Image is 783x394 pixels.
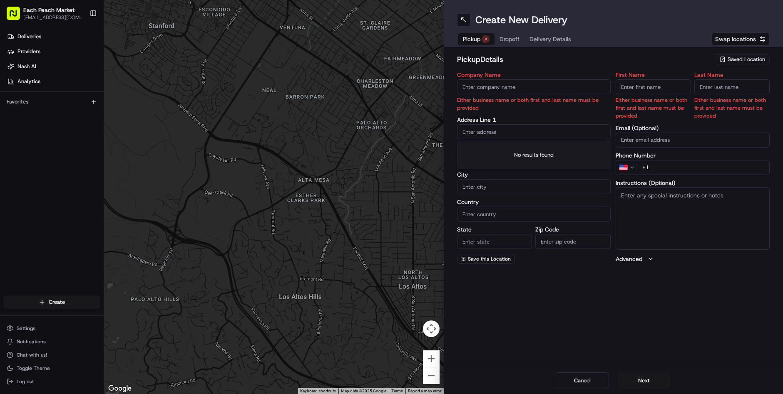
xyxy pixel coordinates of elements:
[49,298,65,306] span: Create
[616,79,691,94] input: Enter first name
[3,295,100,309] button: Create
[26,129,67,135] span: [PERSON_NAME]
[3,349,100,361] button: Chat with us!
[79,186,134,194] span: API Documentation
[3,75,104,88] a: Analytics
[17,325,35,332] span: Settings
[423,350,440,367] button: Zoom in
[8,8,25,25] img: Nash
[3,323,100,334] button: Settings
[457,141,611,169] div: Suggestions
[3,336,100,347] button: Notifications
[457,79,611,94] input: Enter company name
[457,96,611,112] p: Either business name or both first and last name must be provided
[457,141,611,169] div: No results found
[8,33,152,47] p: Welcome 👋
[617,372,671,389] button: Next
[457,207,611,222] input: Enter country
[70,187,77,193] div: 💻
[5,182,67,197] a: 📗Knowledge Base
[17,63,36,70] span: Nash AI
[17,352,47,358] span: Chat with us!
[17,48,40,55] span: Providers
[637,160,770,175] input: Enter phone number
[3,362,100,374] button: Toggle Theme
[17,129,23,136] img: 1736555255976-a54dd68f-1ca7-489b-9aae-adbdc363a1c4
[74,129,91,135] span: [DATE]
[457,227,532,232] label: State
[616,255,770,263] button: Advanced
[3,30,104,43] a: Deliveries
[556,372,609,389] button: Cancel
[26,151,61,158] span: Regen Pajulas
[67,151,84,158] span: [DATE]
[23,6,75,14] button: Each Peach Market
[3,95,100,108] div: Favorites
[535,234,611,249] input: Enter zip code
[3,3,86,23] button: Each Peach Market[EMAIL_ADDRESS][DOMAIN_NAME]
[3,376,100,387] button: Log out
[37,88,114,94] div: We're available if you need us!
[391,389,403,393] a: Terms (opens in new tab)
[728,56,765,63] span: Saved Location
[106,383,134,394] a: Open this area in Google Maps (opens a new window)
[300,388,336,394] button: Keyboard shortcuts
[129,106,152,116] button: See all
[142,82,152,92] button: Start new chat
[17,186,64,194] span: Knowledge Base
[8,143,22,157] img: Regen Pajulas
[59,206,101,212] a: Powered byPylon
[17,33,41,40] span: Deliveries
[616,180,770,186] label: Instructions (Optional)
[17,78,40,85] span: Analytics
[457,234,532,249] input: Enter state
[468,256,511,262] span: Save this Location
[423,320,440,337] button: Map camera controls
[715,35,756,43] span: Swap locations
[529,35,571,43] span: Delivery Details
[69,129,72,135] span: •
[457,199,611,205] label: Country
[37,79,137,88] div: Start new chat
[17,338,46,345] span: Notifications
[616,153,770,158] label: Phone Number
[616,125,770,131] label: Email (Optional)
[67,182,137,197] a: 💻API Documentation
[616,72,691,78] label: First Name
[22,54,137,62] input: Clear
[106,383,134,394] img: Google
[408,389,441,393] a: Report a map error
[8,187,15,193] div: 📗
[715,54,770,65] button: Saved Location
[457,124,611,139] input: Enter address
[8,108,56,115] div: Past conversations
[17,378,34,385] span: Log out
[17,365,50,372] span: Toggle Theme
[535,227,611,232] label: Zip Code
[3,60,104,73] a: Nash AI
[3,45,104,58] a: Providers
[341,389,386,393] span: Map data ©2025 Google
[694,96,770,120] p: Either business name or both first and last name must be provided
[694,72,770,78] label: Last Name
[616,96,691,120] p: Either business name or both first and last name must be provided
[457,72,611,78] label: Company Name
[694,79,770,94] input: Enter last name
[23,14,83,21] button: [EMAIL_ADDRESS][DOMAIN_NAME]
[457,179,611,194] input: Enter city
[17,79,32,94] img: 4920774857489_3d7f54699973ba98c624_72.jpg
[457,54,710,65] h2: pickup Details
[17,152,23,158] img: 1736555255976-a54dd68f-1ca7-489b-9aae-adbdc363a1c4
[423,367,440,384] button: Zoom out
[475,13,567,27] h1: Create New Delivery
[616,133,770,148] input: Enter email address
[62,151,65,158] span: •
[616,255,642,263] label: Advanced
[83,206,101,212] span: Pylon
[711,32,770,46] button: Swap locations
[8,79,23,94] img: 1736555255976-a54dd68f-1ca7-489b-9aae-adbdc363a1c4
[8,121,22,134] img: Liam S.
[457,117,611,123] label: Address Line 1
